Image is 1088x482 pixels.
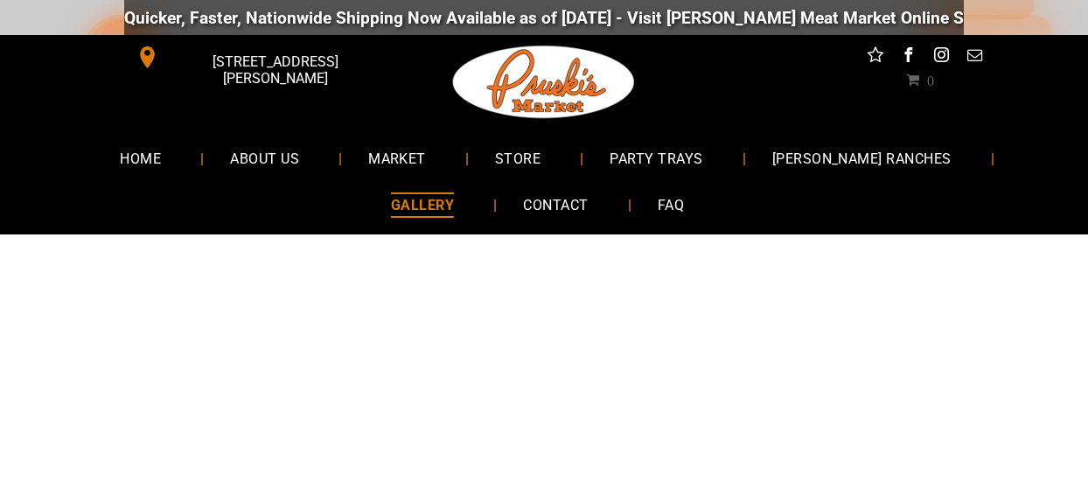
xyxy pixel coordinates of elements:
a: GALLERY [365,182,480,228]
a: HOME [94,135,187,181]
a: [STREET_ADDRESS][PERSON_NAME] [124,44,392,71]
a: instagram [931,44,953,71]
span: 0 [927,73,934,87]
a: CONTACT [497,182,614,228]
a: email [964,44,987,71]
a: STORE [469,135,567,181]
a: Social network [864,44,887,71]
span: [STREET_ADDRESS][PERSON_NAME] [163,45,388,95]
a: PARTY TRAYS [583,135,729,181]
a: [PERSON_NAME] RANCHES [746,135,978,181]
img: Pruski-s+Market+HQ+Logo2-1920w.png [450,35,638,129]
a: FAQ [631,182,710,228]
a: ABOUT US [204,135,325,181]
a: MARKET [342,135,452,181]
a: facebook [897,44,920,71]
